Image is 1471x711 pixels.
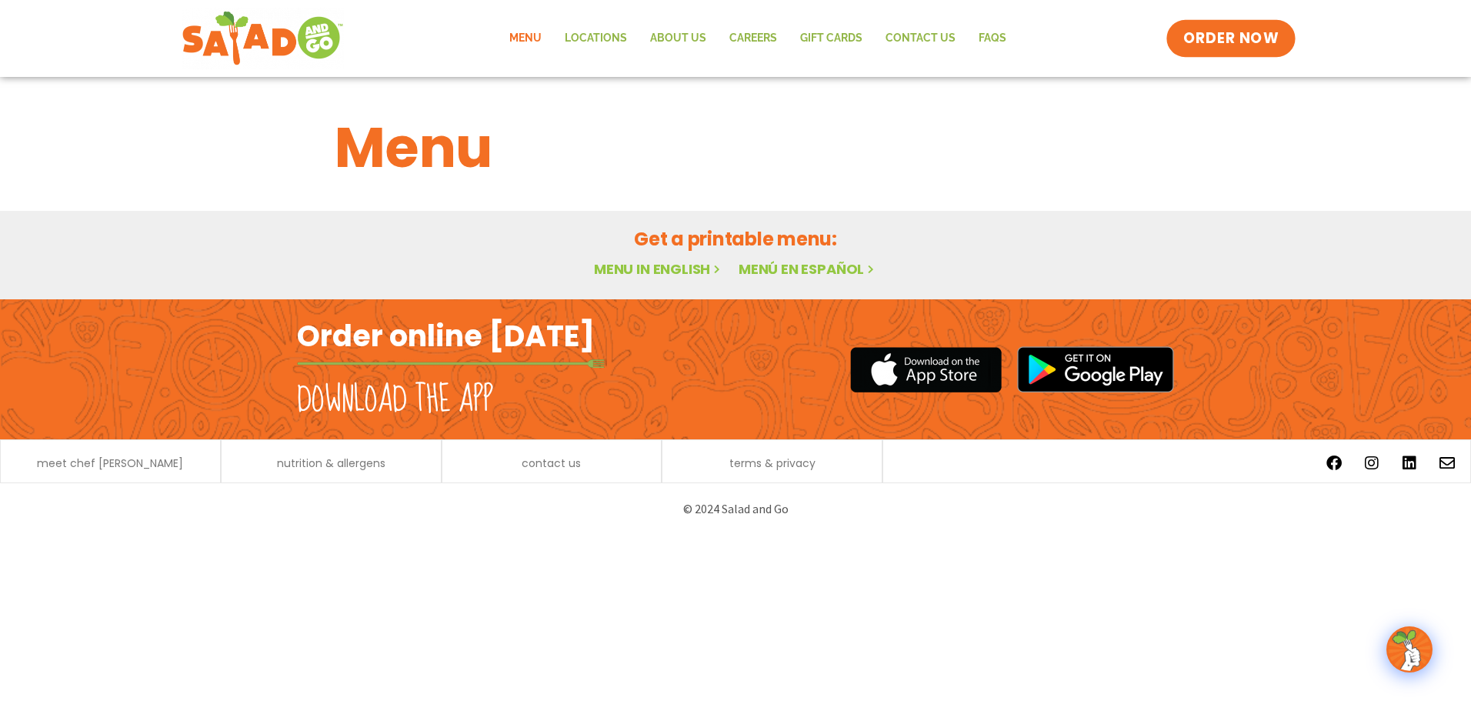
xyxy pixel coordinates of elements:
h2: Order online [DATE] [297,317,595,355]
a: contact us [522,458,581,469]
a: Menu [498,21,553,56]
a: Locations [553,21,639,56]
a: FAQs [967,21,1018,56]
h2: Get a printable menu: [335,225,1136,252]
nav: Menu [498,21,1018,56]
a: Contact Us [874,21,967,56]
a: About Us [639,21,718,56]
a: nutrition & allergens [277,458,385,469]
p: © 2024 Salad and Go [305,499,1166,519]
img: wpChatIcon [1388,628,1431,671]
h2: Download the app [297,379,493,422]
img: fork [297,359,605,368]
img: appstore [850,345,1002,395]
a: Menu in English [594,259,723,279]
a: Menú en español [739,259,877,279]
span: ORDER NOW [1183,28,1279,48]
a: terms & privacy [729,458,816,469]
a: GIFT CARDS [789,21,874,56]
img: new-SAG-logo-768×292 [182,8,344,69]
a: meet chef [PERSON_NAME] [37,458,183,469]
h1: Menu [335,106,1136,189]
a: ORDER NOW [1166,20,1296,57]
img: google_play [1017,346,1174,392]
a: Careers [718,21,789,56]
